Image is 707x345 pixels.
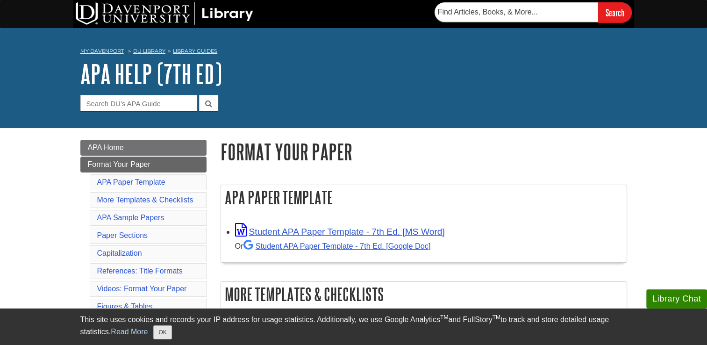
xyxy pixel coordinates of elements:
div: This site uses cookies and records your IP address for usage statistics. Additionally, we use Goo... [80,314,627,339]
a: APA Help (7th Ed) [80,59,222,88]
img: DU Library [76,2,253,25]
a: Videos: Format Your Paper [97,285,187,293]
a: My Davenport [80,47,124,55]
span: Format Your Paper [88,160,150,168]
sup: TM [493,314,500,321]
form: Searches DU Library's articles, books, and more [435,2,632,22]
a: More Templates & Checklists [97,196,193,204]
h1: Format Your Paper [221,140,627,164]
a: Format Your Paper [80,157,207,172]
a: Read More [111,328,148,336]
a: Student APA Paper Template - 7th Ed. [Google Doc] [243,242,431,250]
a: APA Paper Template [97,178,165,186]
small: Or [235,242,431,250]
h2: APA Paper Template [221,185,627,210]
a: Library Guides [173,48,217,54]
a: APA Home [80,140,207,156]
a: References: Title Formats [97,267,183,275]
a: APA Sample Papers [97,214,164,222]
sup: TM [440,314,448,321]
input: Search DU's APA Guide [80,95,197,111]
input: Search [598,2,632,22]
a: Capitalization [97,249,142,257]
input: Find Articles, Books, & More... [435,2,598,22]
h2: More Templates & Checklists [221,282,627,307]
nav: breadcrumb [80,45,627,60]
span: APA Home [88,144,124,151]
a: Figures & Tables [97,302,153,310]
a: Link opens in new window [235,227,445,237]
button: Library Chat [646,289,707,309]
a: Paper Sections [97,231,148,239]
a: DU Library [133,48,165,54]
button: Close [153,325,171,339]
